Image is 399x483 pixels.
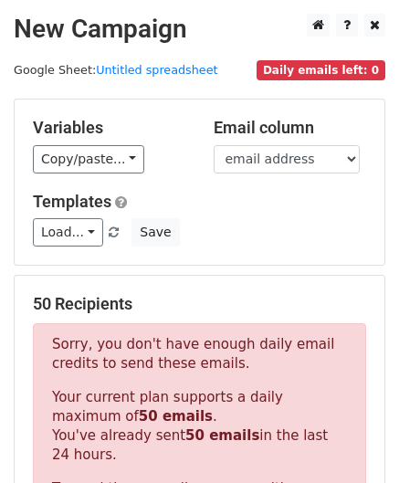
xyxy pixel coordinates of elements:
a: Load... [33,218,103,247]
iframe: Chat Widget [308,395,399,483]
p: Sorry, you don't have enough daily email credits to send these emails. [52,335,347,373]
h5: 50 Recipients [33,294,366,314]
a: Daily emails left: 0 [257,63,385,77]
a: Untitled spreadsheet [96,63,217,77]
h5: Email column [214,118,367,138]
p: Your current plan supports a daily maximum of . You've already sent in the last 24 hours. [52,388,347,465]
strong: 50 emails [139,408,213,425]
h2: New Campaign [14,14,385,45]
button: Save [131,218,179,247]
a: Templates [33,192,111,211]
span: Daily emails left: 0 [257,60,385,80]
strong: 50 emails [185,427,259,444]
a: Copy/paste... [33,145,144,173]
small: Google Sheet: [14,63,218,77]
h5: Variables [33,118,186,138]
